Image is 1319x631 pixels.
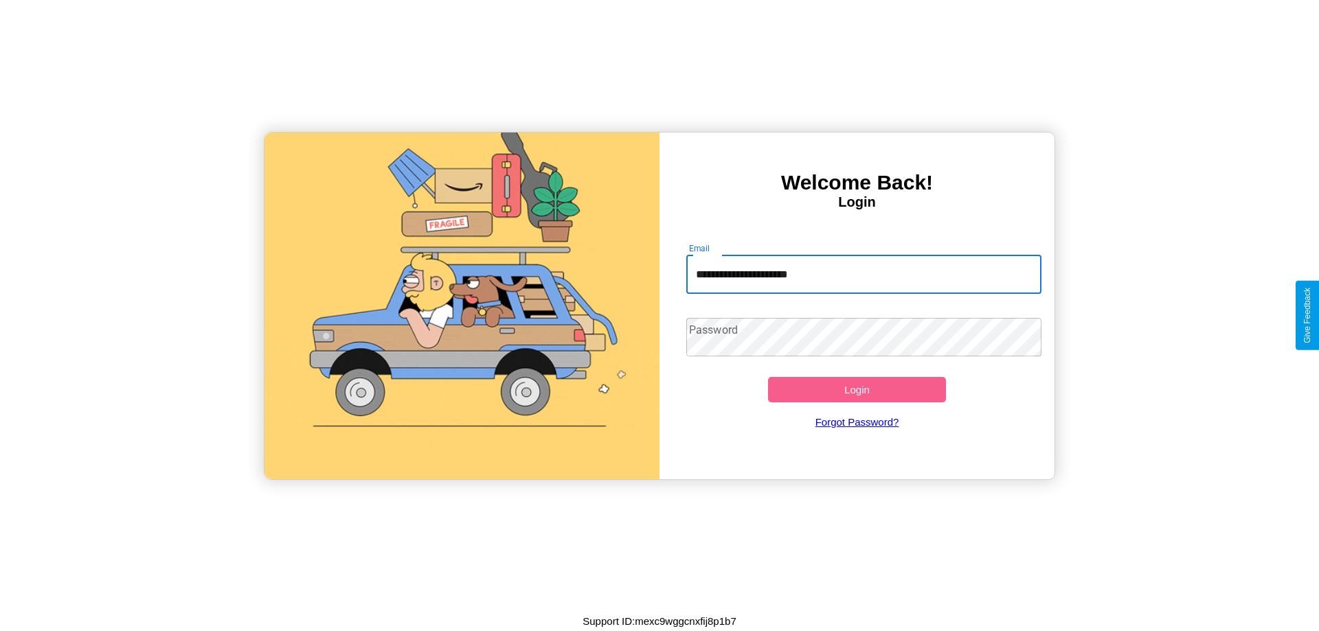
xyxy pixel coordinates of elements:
h3: Welcome Back! [659,171,1055,194]
img: gif [264,133,659,479]
p: Support ID: mexc9wggcnxfij8p1b7 [583,612,736,630]
a: Forgot Password? [679,402,1035,441]
button: Login [768,377,946,402]
label: Email [689,242,710,254]
h4: Login [659,194,1055,210]
div: Give Feedback [1303,288,1312,343]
